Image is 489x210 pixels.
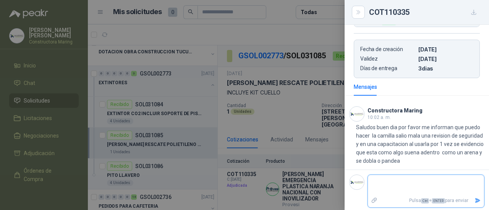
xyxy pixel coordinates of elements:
div: COT110335 [369,6,480,18]
p: Validez [360,56,415,62]
p: 3 dias [418,65,473,72]
h3: Constructora Maring [368,109,423,113]
span: ENTER [432,198,445,204]
button: Enviar [471,194,484,207]
p: [DATE] [418,56,473,62]
p: Fecha de creación [360,46,415,53]
p: Pulsa + para enviar [381,194,472,207]
span: Ctrl [421,198,429,204]
p: Días de entrega [360,65,415,72]
span: 10:02 a. m. [368,115,391,120]
button: Close [354,8,363,17]
div: Mensajes [354,83,377,91]
img: Company Logo [350,107,364,121]
p: Saludos buen dia por favor me informan que puedo hacer la camilla salio mala una revision de segu... [356,123,484,165]
p: [DATE] [418,46,473,53]
img: Company Logo [350,175,364,189]
label: Adjuntar archivos [368,194,381,207]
